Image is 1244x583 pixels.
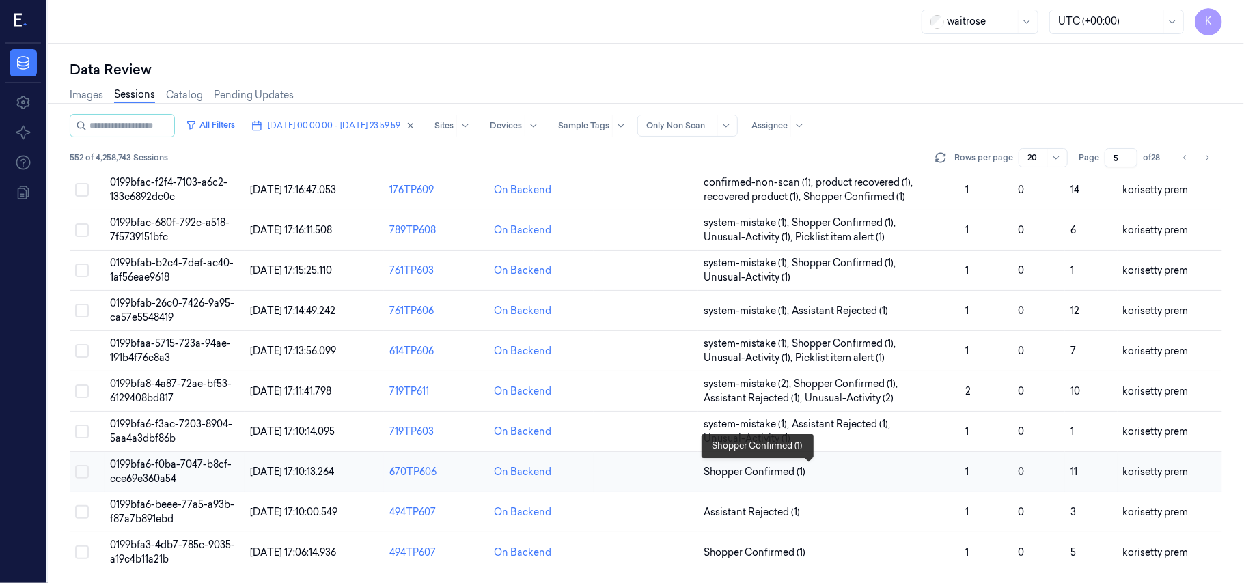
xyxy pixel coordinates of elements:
span: system-mistake (1) , [704,417,792,431]
button: [DATE] 00:00:00 - [DATE] 23:59:59 [246,115,421,137]
span: 0199bfa6-f0ba-7047-b8cf-cce69e360a54 [110,458,232,485]
span: 0 [1018,506,1024,518]
span: recovered product (1) , [704,190,803,204]
span: [DATE] 17:10:00.549 [250,506,337,518]
nav: pagination [1176,148,1217,167]
div: On Backend [494,384,551,399]
span: 0199bfa8-4a87-72ae-bf53-6129408bd817 [110,378,232,404]
span: confirmed-non-scan (1) , [704,175,816,190]
span: 1 [966,264,969,276]
div: 494TP607 [389,545,483,560]
span: 0 [1018,224,1024,236]
div: 494TP607 [389,505,483,520]
span: korisetty prem [1123,264,1189,276]
div: On Backend [494,183,551,197]
div: On Backend [494,465,551,479]
span: Unusual-Activity (1) [704,431,790,446]
span: 6 [1070,224,1076,236]
span: 1 [966,184,969,196]
div: 761TP603 [389,264,483,278]
span: 0 [1018,345,1024,357]
span: korisetty prem [1123,466,1189,478]
span: [DATE] 17:16:47.053 [250,184,336,196]
a: Images [70,88,103,102]
button: Select row [75,183,89,197]
div: 789TP608 [389,223,483,238]
div: 614TP606 [389,344,483,358]
div: On Backend [494,505,551,520]
button: Go to next page [1198,148,1217,167]
span: 0199bfab-26c0-7426-9a95-ca57e5548419 [110,297,234,324]
span: 1 [966,304,969,317]
span: Unusual-Activity (2) [805,391,894,406]
span: Shopper Confirmed (1) [704,465,805,479]
div: 670TP606 [389,465,483,479]
span: [DATE] 17:15:25.110 [250,264,332,276]
span: 10 [1070,385,1080,397]
span: [DATE] 17:14:49.242 [250,304,335,317]
div: On Backend [494,223,551,238]
a: Catalog [166,88,203,102]
span: 12 [1070,304,1079,317]
span: 1 [1070,264,1074,276]
div: On Backend [494,545,551,560]
span: 0 [1018,304,1024,317]
span: korisetty prem [1123,385,1189,397]
span: 0 [1018,466,1024,478]
span: 14 [1070,184,1079,196]
span: Shopper Confirmed (1) [704,545,805,560]
div: On Backend [494,425,551,439]
span: 1 [1070,425,1074,438]
span: [DATE] 17:16:11.508 [250,224,332,236]
span: product recovered (1) , [816,175,915,190]
div: Data Review [70,60,1222,79]
span: 0 [1018,264,1024,276]
span: 552 of 4,258,743 Sessions [70,152,168,164]
span: 7 [1070,345,1076,357]
button: K [1195,8,1222,35]
button: Go to previous page [1176,148,1195,167]
span: [DATE] 17:10:13.264 [250,466,334,478]
span: 0199bfaa-5715-723a-94ae-191b4f76c8a3 [110,337,231,364]
span: korisetty prem [1123,184,1189,196]
span: korisetty prem [1123,345,1189,357]
span: Assistant Rejected (1) [704,505,800,520]
span: Picklist item alert (1) [795,230,885,244]
span: korisetty prem [1123,224,1189,236]
span: system-mistake (1) , [704,216,792,230]
a: Sessions [114,87,155,103]
span: Page [1079,152,1099,164]
button: Select row [75,264,89,277]
div: 176TP609 [389,183,483,197]
span: 0 [1018,184,1024,196]
span: Shopper Confirmed (1) [803,190,905,204]
div: On Backend [494,304,551,318]
span: Assistant Rejected (1) , [792,417,893,431]
button: Select row [75,505,89,519]
span: 1 [966,506,969,518]
button: Select row [75,465,89,479]
div: 719TP603 [389,425,483,439]
span: korisetty prem [1123,304,1189,317]
span: [DATE] 00:00:00 - [DATE] 23:59:59 [268,119,400,132]
button: All Filters [180,114,240,136]
span: 0199bfab-b2c4-7def-ac40-1af56eae9618 [110,257,234,283]
span: [DATE] 17:11:41.798 [250,385,331,397]
span: Shopper Confirmed (1) , [794,377,900,391]
span: 0 [1018,385,1024,397]
span: 0 [1018,425,1024,438]
span: korisetty prem [1123,425,1189,438]
div: On Backend [494,344,551,358]
span: [DATE] 17:13:56.099 [250,345,336,357]
span: system-mistake (1) , [704,304,792,318]
button: Select row [75,384,89,398]
span: 0199bfa3-4db7-785c-9035-a19c4b11a21b [110,539,235,565]
span: system-mistake (1) , [704,256,792,270]
span: 0199bfac-680f-792c-a518-7f5739151bfc [110,216,230,243]
span: 0199bfa6-f3ac-7203-8904-5aa4a3dbf86b [110,418,232,444]
span: Assistant Rejected (1) [792,304,888,318]
span: Unusual-Activity (1) , [704,351,795,365]
span: system-mistake (2) , [704,377,794,391]
span: Assistant Rejected (1) , [704,391,805,406]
